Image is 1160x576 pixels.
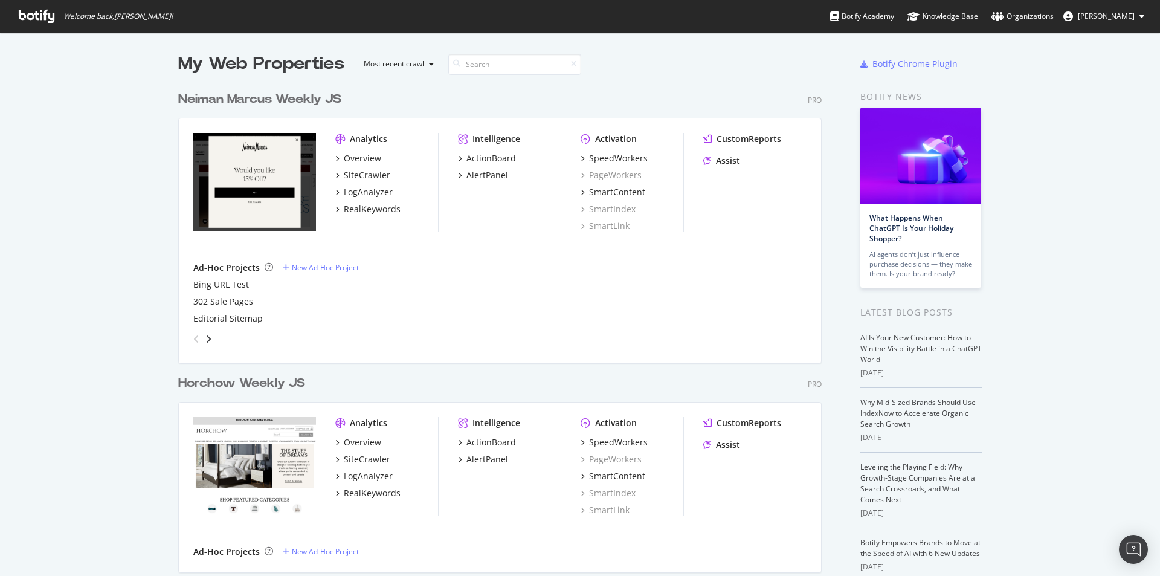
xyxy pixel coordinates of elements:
a: AI Is Your New Customer: How to Win the Visibility Battle in a ChatGPT World [860,332,982,364]
div: AlertPanel [466,453,508,465]
a: RealKeywords [335,487,401,499]
div: Organizations [991,10,1054,22]
div: Overview [344,436,381,448]
div: angle-right [204,333,213,345]
a: SpeedWorkers [581,152,648,164]
div: Intelligence [472,417,520,429]
div: RealKeywords [344,487,401,499]
a: Botify Chrome Plugin [860,58,958,70]
div: My Web Properties [178,52,344,76]
div: angle-left [188,329,204,349]
div: ActionBoard [466,152,516,164]
a: RealKeywords [335,203,401,215]
img: What Happens When ChatGPT Is Your Holiday Shopper? [860,108,981,204]
a: SmartLink [581,220,630,232]
div: SpeedWorkers [589,152,648,164]
div: AlertPanel [466,169,508,181]
button: Most recent crawl [354,54,439,74]
div: SiteCrawler [344,169,390,181]
a: What Happens When ChatGPT Is Your Holiday Shopper? [869,213,953,244]
a: LogAnalyzer [335,470,393,482]
a: AlertPanel [458,169,508,181]
a: Neiman Marcus Weekly JS [178,91,346,108]
a: Overview [335,152,381,164]
a: ActionBoard [458,152,516,164]
div: [DATE] [860,432,982,443]
div: SiteCrawler [344,453,390,465]
a: Bing URL Test [193,279,249,291]
a: Assist [703,155,740,167]
a: SmartIndex [581,203,636,215]
a: SpeedWorkers [581,436,648,448]
button: [PERSON_NAME] [1054,7,1154,26]
a: Overview [335,436,381,448]
div: Analytics [350,417,387,429]
div: Open Intercom Messenger [1119,535,1148,564]
div: Assist [716,439,740,451]
a: PageWorkers [581,453,642,465]
div: AI agents don’t just influence purchase decisions — they make them. Is your brand ready? [869,250,972,279]
div: CustomReports [717,417,781,429]
a: SmartLink [581,504,630,516]
a: Why Mid-Sized Brands Should Use IndexNow to Accelerate Organic Search Growth [860,397,976,429]
a: Horchow Weekly JS [178,375,310,392]
div: Horchow Weekly JS [178,375,305,392]
a: SmartContent [581,186,645,198]
div: CustomReports [717,133,781,145]
a: Leveling the Playing Field: Why Growth-Stage Companies Are at a Search Crossroads, and What Comes... [860,462,975,505]
div: 302 Sale Pages [193,296,253,308]
div: Botify Academy [830,10,894,22]
div: Activation [595,133,637,145]
div: [DATE] [860,561,982,572]
a: CustomReports [703,133,781,145]
div: New Ad-Hoc Project [292,546,359,557]
a: New Ad-Hoc Project [283,262,359,273]
div: ActionBoard [466,436,516,448]
a: AlertPanel [458,453,508,465]
div: [DATE] [860,508,982,519]
a: New Ad-Hoc Project [283,546,359,557]
div: Knowledge Base [907,10,978,22]
div: SmartContent [589,470,645,482]
div: RealKeywords [344,203,401,215]
a: ActionBoard [458,436,516,448]
a: CustomReports [703,417,781,429]
a: LogAnalyzer [335,186,393,198]
div: Overview [344,152,381,164]
div: Neiman Marcus Weekly JS [178,91,341,108]
div: Pro [808,95,822,105]
div: LogAnalyzer [344,470,393,482]
div: Most recent crawl [364,60,424,68]
img: horchow.com [193,417,316,515]
a: SiteCrawler [335,453,390,465]
div: SmartContent [589,186,645,198]
a: Editorial Sitemap [193,312,263,325]
div: Analytics [350,133,387,145]
a: PageWorkers [581,169,642,181]
div: Latest Blog Posts [860,306,982,319]
a: SmartContent [581,470,645,482]
div: Assist [716,155,740,167]
span: Alane Cruz [1078,11,1135,21]
span: Welcome back, [PERSON_NAME] ! [63,11,173,21]
a: SiteCrawler [335,169,390,181]
div: Botify news [860,90,982,103]
div: Botify Chrome Plugin [872,58,958,70]
div: SpeedWorkers [589,436,648,448]
input: Search [448,54,581,75]
a: Botify Empowers Brands to Move at the Speed of AI with 6 New Updates [860,537,981,558]
div: LogAnalyzer [344,186,393,198]
div: Ad-Hoc Projects [193,262,260,274]
div: Ad-Hoc Projects [193,546,260,558]
div: Activation [595,417,637,429]
div: [DATE] [860,367,982,378]
a: SmartIndex [581,487,636,499]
